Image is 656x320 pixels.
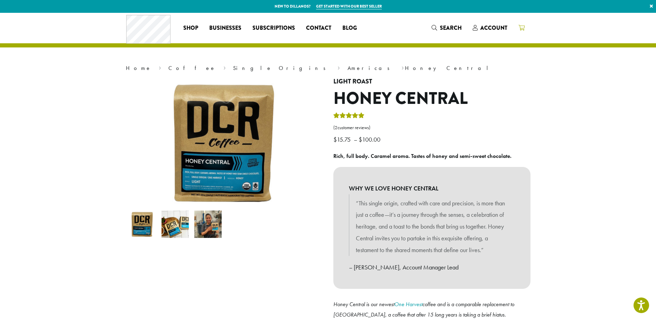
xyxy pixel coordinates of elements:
[333,89,530,109] h1: Honey Central
[338,62,340,72] span: ›
[348,64,394,72] a: Americas
[349,261,515,273] p: – [PERSON_NAME], Account Manager Lead
[335,125,338,131] span: 2
[178,23,204,34] a: Shop
[349,183,515,194] b: WHY WE LOVE HONEY CENTRAL
[480,24,507,32] span: Account
[126,64,530,72] nav: Breadcrumb
[233,64,330,72] a: Single Origins
[129,211,156,238] img: Honey Central
[333,152,511,160] b: Rich, full body. Caramel aroma. Tastes of honey and semi-sweet chocolate.
[223,62,226,72] span: ›
[209,24,241,33] span: Businesses
[356,197,508,256] p: “This single origin, crafted with care and precision, is more than just a coffee—it’s a journey t...
[333,112,364,122] div: Rated 5.00 out of 5
[359,135,362,143] span: $
[333,135,337,143] span: $
[401,62,404,72] span: ›
[252,24,295,33] span: Subscriptions
[306,24,331,33] span: Contact
[333,124,530,131] a: (2customer reviews)
[333,78,530,86] h4: Light Roast
[161,211,189,238] img: Honey Central - Image 2
[159,62,161,72] span: ›
[126,64,151,72] a: Home
[333,301,514,318] i: Honey Central is our newest coffee and is a comparable replacement to [GEOGRAPHIC_DATA], a coffee...
[394,301,422,308] a: One Harvest
[354,135,357,143] span: –
[168,64,216,72] a: Coffee
[316,3,382,9] a: Get started with our best seller
[342,24,357,33] span: Blog
[426,22,467,34] a: Search
[183,24,198,33] span: Shop
[440,24,462,32] span: Search
[333,135,352,143] bdi: 15.75
[194,211,222,238] img: Honey Central - Image 3
[359,135,382,143] bdi: 100.00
